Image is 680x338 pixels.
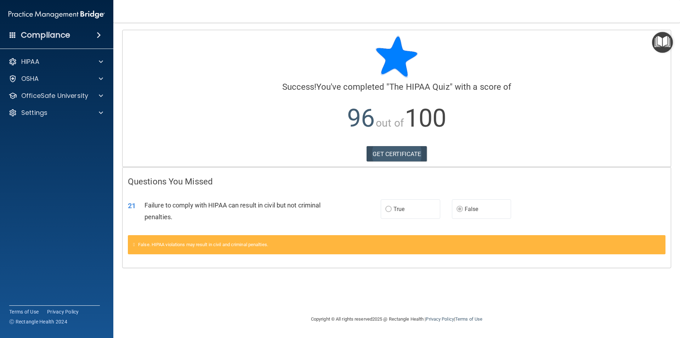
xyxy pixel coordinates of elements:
p: Settings [21,109,47,117]
a: Privacy Policy [426,316,454,322]
a: Privacy Policy [47,308,79,315]
img: PMB logo [8,7,105,22]
span: Success! [282,82,317,92]
a: Terms of Use [9,308,39,315]
span: Ⓒ Rectangle Health 2024 [9,318,67,325]
button: Open Resource Center [652,32,673,53]
span: False. HIPAA violations may result in civil and criminal penalties. [138,242,268,247]
a: OSHA [8,74,103,83]
p: OSHA [21,74,39,83]
span: False [465,206,478,212]
a: HIPAA [8,57,103,66]
a: GET CERTIFICATE [367,146,427,162]
div: Copyright © All rights reserved 2025 @ Rectangle Health | | [267,308,526,331]
span: 96 [347,104,375,133]
input: True [385,207,392,212]
input: False [457,207,463,212]
span: True [393,206,404,212]
h4: You've completed " " with a score of [128,82,665,92]
p: OfficeSafe University [21,92,88,100]
span: 21 [128,201,136,210]
span: Failure to comply with HIPAA can result in civil but not criminal penalties. [144,201,321,221]
span: The HIPAA Quiz [389,82,449,92]
img: blue-star-rounded.9d042014.png [375,35,418,78]
a: Settings [8,109,103,117]
p: HIPAA [21,57,39,66]
span: 100 [405,104,446,133]
span: out of [376,117,404,129]
a: OfficeSafe University [8,92,103,100]
a: Terms of Use [455,316,482,322]
h4: Compliance [21,30,70,40]
h4: Questions You Missed [128,177,665,186]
